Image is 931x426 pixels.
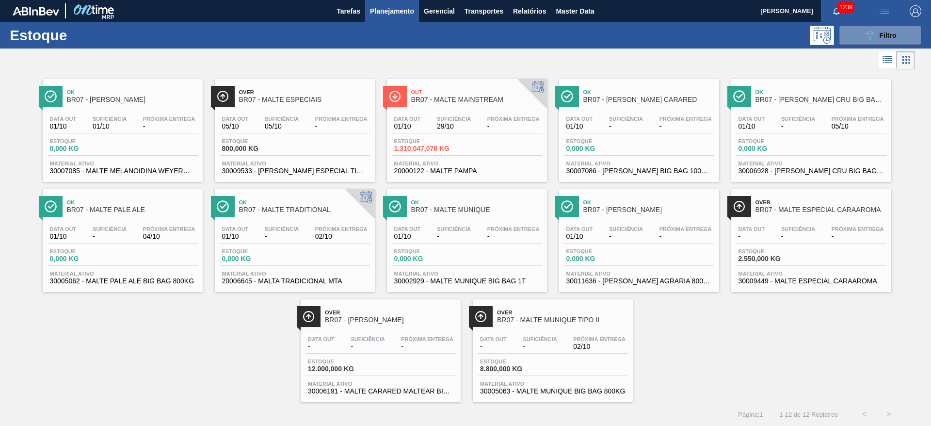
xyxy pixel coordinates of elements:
span: - [609,123,643,130]
span: Suficiência [351,336,385,342]
span: Suficiência [609,116,643,122]
span: Data out [394,116,421,122]
span: Próxima Entrega [659,116,712,122]
span: BR07 - MALTE WEYERMANN CARARED [583,96,714,103]
span: 30007086 - MALTE CARARED WEYERMANN BIG BAG 1000 KG [566,167,712,175]
span: Ok [67,89,198,95]
img: userActions [879,5,890,17]
span: Estoque [738,248,806,254]
span: 8.800,000 KG [480,365,548,373]
span: Estoque [308,359,376,364]
span: BR07 - MALTE TRADITIONAL [239,206,370,213]
span: BR07 - MALTE MUNIQUE TIPO II [497,316,628,324]
span: - [781,233,815,240]
span: - [781,123,815,130]
span: Material ativo [222,161,368,166]
span: Próxima Entrega [315,116,368,122]
span: - [487,123,540,130]
span: 30006191 - MALTE CARARED MALTEAR BIG BAG 1000KG [308,388,453,395]
button: Notificações [821,4,852,18]
span: BR07 - MALTE MAINSTREAM [411,96,542,103]
a: ÍconeOkBR07 - [PERSON_NAME] CRU BIG BAG 1000KGData out01/10Suficiência-Próxima Entrega05/10Estoqu... [724,72,896,182]
span: Data out [50,116,77,122]
span: Material ativo [738,271,884,277]
img: TNhmsLtSVTkK8tSr43FrP2fwEKptu5GPRR3wAAAABJRU5ErkJggg== [13,7,59,16]
span: 04/10 [143,233,195,240]
span: Material ativo [738,161,884,166]
a: ÍconeOkBR07 - MALTE PALE ALEData out01/10Suficiência-Próxima Entrega04/10Estoque0,000 KGMaterial ... [35,182,208,292]
span: Estoque [50,248,118,254]
span: Próxima Entrega [143,226,195,232]
span: Material ativo [566,161,712,166]
span: Gerencial [424,5,455,17]
span: 30011636 - MALTE TRIGO AGRARIA 800KG [566,278,712,285]
span: Material ativo [308,381,453,387]
div: Visão em Cards [897,51,915,69]
span: 800,000 KG [222,145,290,152]
span: 1239 [837,2,854,13]
span: - [487,233,540,240]
span: - [308,343,335,350]
span: 0,000 KG [738,145,806,152]
span: - [523,343,557,350]
span: 01/10 [566,123,593,130]
span: Próxima Entrega [487,116,540,122]
h1: Estoque [10,30,155,41]
span: 29/10 [437,123,471,130]
a: ÍconeOkBR07 - [PERSON_NAME] CARAREDData out01/10Suficiência-Próxima Entrega-Estoque0,000 KGMateri... [552,72,724,182]
span: BR07 - MALTE PALE ALE [67,206,198,213]
span: 0,000 KG [50,255,118,262]
span: 05/10 [222,123,249,130]
span: 12.000,000 KG [308,365,376,373]
span: Ok [755,89,886,95]
span: Estoque [566,138,634,144]
span: 30009533 - MALTE CARAFA ESPECIAL TIPO III WEYERMANN [222,167,368,175]
img: Ícone [561,90,573,102]
span: Próxima Entrega [487,226,540,232]
button: Filtro [839,26,921,45]
span: - [832,233,884,240]
span: Suficiência [609,226,643,232]
span: Ok [411,199,542,205]
span: 01/10 [738,123,765,130]
div: Pogramando: nenhum usuário selecionado [810,26,834,45]
span: - [401,343,453,350]
a: ÍconeOkBR07 - MALTE MUNIQUEData out01/10Suficiência-Próxima Entrega-Estoque0,000 KGMaterial ativo... [380,182,552,292]
span: Estoque [222,248,290,254]
span: Estoque [738,138,806,144]
span: 05/10 [265,123,299,130]
span: Material ativo [480,381,626,387]
span: Suficiência [437,116,471,122]
span: 01/10 [50,233,77,240]
span: Estoque [394,138,462,144]
span: Data out [566,226,593,232]
span: BR07 - MALTE MUNIQUE [411,206,542,213]
span: 01/10 [394,233,421,240]
span: Data out [222,226,249,232]
img: Ícone [217,90,229,102]
img: Logout [910,5,921,17]
img: Ícone [733,90,745,102]
span: Próxima Entrega [573,336,626,342]
span: Material ativo [50,161,195,166]
a: ÍconeOverBR07 - MALTE ESPECIAISData out05/10Suficiência05/10Próxima Entrega-Estoque800,000 KGMate... [208,72,380,182]
span: Suficiência [93,226,127,232]
img: Ícone [389,90,401,102]
span: 02/10 [573,343,626,350]
span: Página : 1 [738,411,763,418]
span: 30007085 - MALTE MELANOIDINA WEYERMANN BIGBAG1000KG [50,167,195,175]
span: 2.550,000 KG [738,255,806,262]
span: Próxima Entrega [401,336,453,342]
a: ÍconeOverBR07 - [PERSON_NAME]Data out-Suficiência-Próxima Entrega-Estoque12.000,000 KGMaterial at... [293,292,465,402]
a: ÍconeOkBR07 - MALTE TRADITIONALData out01/10Suficiência-Próxima Entrega02/10Estoque0,000 KGMateri... [208,182,380,292]
span: 30005063 - MALTE MUNIQUE BIG BAG 800KG [480,388,626,395]
img: Ícone [561,200,573,213]
img: Ícone [45,200,57,213]
span: Data out [738,226,765,232]
a: ÍconeOutBR07 - MALTE MAINSTREAMData out01/10Suficiência29/10Próxima Entrega-Estoque1.310.047,078 ... [380,72,552,182]
span: Suficiência [265,226,299,232]
span: Material ativo [566,271,712,277]
span: 01/10 [50,123,77,130]
span: 30009449 - MALTE ESPECIAL CARAAROMA [738,278,884,285]
div: Visão em Lista [879,51,897,69]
